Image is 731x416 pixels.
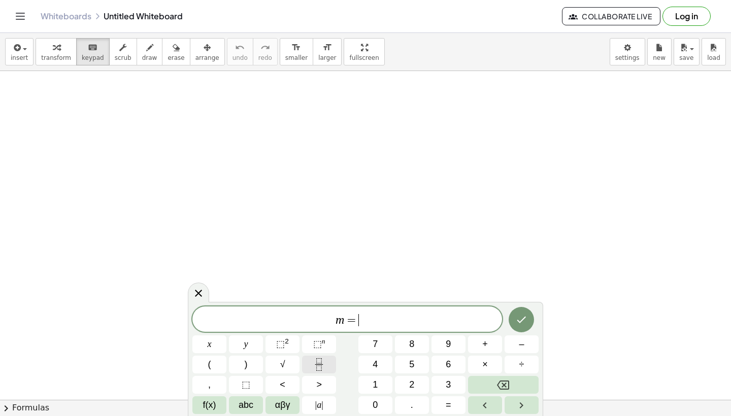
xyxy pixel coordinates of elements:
[679,54,693,61] span: save
[265,396,300,414] button: Greek alphabet
[245,358,248,371] span: )
[322,337,325,345] sup: n
[509,307,534,332] button: Done
[358,396,392,414] button: 0
[190,38,225,65] button: arrange
[82,54,104,61] span: keypad
[276,339,285,349] span: ⬚
[373,358,378,371] span: 4
[208,378,211,392] span: ,
[162,38,190,65] button: erase
[115,54,131,61] span: scrub
[192,335,226,353] button: x
[302,356,336,373] button: Fraction
[315,398,323,412] span: a
[468,356,502,373] button: Times
[265,376,300,394] button: Less than
[265,335,300,353] button: Squared
[395,356,429,373] button: 5
[562,7,660,25] button: Collaborate Live
[411,398,413,412] span: .
[431,396,466,414] button: Equals
[662,7,711,26] button: Log in
[232,54,248,61] span: undo
[11,54,28,61] span: insert
[302,376,336,394] button: Greater than
[610,38,645,65] button: settings
[229,335,263,353] button: y
[109,38,137,65] button: scrub
[373,398,378,412] span: 0
[409,337,414,351] span: 8
[505,335,539,353] button: Minus
[315,400,317,410] span: |
[431,335,466,353] button: 9
[395,335,429,353] button: 8
[431,376,466,394] button: 3
[615,54,640,61] span: settings
[302,335,336,353] button: Superscript
[203,398,216,412] span: f(x)
[313,38,342,65] button: format_sizelarger
[322,42,332,54] i: format_size
[195,54,219,61] span: arrange
[702,38,726,65] button: load
[431,356,466,373] button: 6
[280,38,313,65] button: format_sizesmaller
[12,8,28,24] button: Toggle navigation
[208,337,212,351] span: x
[373,378,378,392] span: 1
[313,339,322,349] span: ⬚
[285,54,308,61] span: smaller
[482,358,488,371] span: ×
[192,376,226,394] button: ,
[446,398,451,412] span: =
[358,314,359,326] span: ​
[336,313,344,326] var: m
[344,38,384,65] button: fullscreen
[88,42,97,54] i: keyboard
[519,358,524,371] span: ÷
[321,400,323,410] span: |
[446,358,451,371] span: 6
[446,378,451,392] span: 3
[571,12,652,21] span: Collaborate Live
[285,337,289,345] sup: 2
[395,396,429,414] button: .
[505,356,539,373] button: Divide
[395,376,429,394] button: 2
[468,376,539,394] button: Backspace
[242,378,250,392] span: ⬚
[229,356,263,373] button: )
[142,54,157,61] span: draw
[349,54,379,61] span: fullscreen
[36,38,77,65] button: transform
[137,38,163,65] button: draw
[707,54,720,61] span: load
[291,42,301,54] i: format_size
[280,358,285,371] span: √
[280,378,285,392] span: <
[653,54,666,61] span: new
[239,398,253,412] span: abc
[244,337,248,351] span: y
[316,378,322,392] span: >
[5,38,34,65] button: insert
[229,376,263,394] button: Placeholder
[260,42,270,54] i: redo
[192,356,226,373] button: (
[41,54,71,61] span: transform
[258,54,272,61] span: redo
[358,376,392,394] button: 1
[344,314,359,326] span: =
[409,378,414,392] span: 2
[409,358,414,371] span: 5
[208,358,211,371] span: (
[275,398,290,412] span: αβγ
[468,396,502,414] button: Left arrow
[253,38,278,65] button: redoredo
[519,337,524,351] span: –
[76,38,110,65] button: keyboardkeypad
[358,356,392,373] button: 4
[482,337,488,351] span: +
